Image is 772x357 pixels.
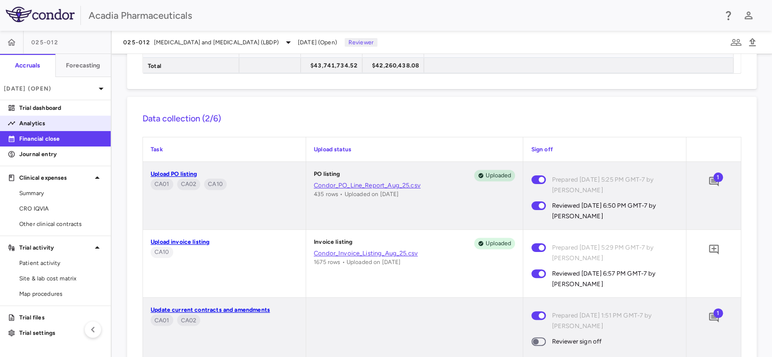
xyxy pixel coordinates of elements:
span: CA10 [204,180,227,188]
span: 025-012 [123,39,150,46]
button: Add comment [706,173,722,190]
a: Update current contracts and amendments [151,306,270,313]
p: Clinical expenses [19,173,91,182]
span: Reviewer sign off [552,336,602,347]
div: $42,260,438.08 [371,58,419,73]
svg: Add comment [708,244,720,255]
span: Uploaded [482,239,515,248]
span: Monthly, the Accounting Manager, or designee, updates the Clinical Trial Workbooks based on infor... [177,314,201,326]
span: Map procedures [19,290,103,298]
p: Trial dashboard [19,104,103,112]
p: Journal entry [19,150,103,159]
span: 1675 rows • Uploaded on [DATE] [314,259,401,265]
p: Trial activity [19,243,91,252]
span: As new or amended R&D (clinical trial and other R&D) contracts are executed, the Accounting Manag... [151,178,173,190]
span: Summary [19,189,103,198]
p: Trial files [19,313,103,322]
span: Monthly, the Purchase Order reports and Invoice Registers are ran from Coupa to facilitate the Cl... [151,246,173,258]
span: Patient activity [19,259,103,267]
a: Condor_PO_Line_Report_Aug_25.csv [314,181,515,190]
h6: Accruals [15,61,40,70]
h6: Data collection (2/6) [142,112,741,125]
span: Prepared [DATE] 1:51 PM GMT-7 by [PERSON_NAME] [552,310,670,331]
span: Reviewed [DATE] 6:57 PM GMT-7 by [PERSON_NAME] [552,268,670,290]
span: Site & lab cost matrix [19,274,103,283]
span: Uploaded [482,171,515,180]
p: Invoice listing [314,238,352,249]
span: Monthly, the Purchase Order reports and Invoice Registers are ran from Coupa to facilitate the Cl... [204,178,227,190]
p: Task [151,145,298,154]
span: Reviewed [DATE] 6:50 PM GMT-7 by [PERSON_NAME] [552,200,670,222]
div: Acadia Pharmaceuticals [89,8,716,23]
span: CA10 [151,248,173,256]
p: Upload status [314,145,515,154]
span: As new or amended R&D (clinical trial and other R&D) contracts are executed, the Accounting Manag... [151,314,173,326]
div: $43,741,734.52 [309,58,358,73]
p: Financial close [19,134,103,143]
span: 1 [713,308,723,318]
button: Add comment [706,309,722,326]
span: 435 rows • Uploaded on [DATE] [314,191,399,198]
span: CRO IQVIA [19,204,103,213]
span: CA01 [151,316,173,324]
span: CA02 [177,180,201,188]
span: CA01 [151,180,173,188]
button: Add comment [706,241,722,258]
p: Sign off [531,145,678,154]
span: Prepared [DATE] 5:25 PM GMT-7 by [PERSON_NAME] [552,174,670,196]
span: [MEDICAL_DATA] and [MEDICAL_DATA] (LBDP) [154,38,279,47]
a: Condor_Invoice_Listing_Aug_25.csv [314,249,515,258]
span: 025-012 [31,39,58,46]
a: Upload invoice listing [151,238,209,245]
span: [DATE] (Open) [298,38,337,47]
p: [DATE] (Open) [4,84,95,93]
p: PO listing [314,170,340,181]
p: Reviewer [345,38,377,47]
span: 1 [713,172,723,182]
span: Total [148,58,161,74]
p: Trial settings [19,329,103,337]
h6: Forecasting [66,61,101,70]
span: Other clinical contracts [19,220,103,228]
img: logo-full-SnFGN8VE.png [6,7,75,22]
span: Prepared [DATE] 5:29 PM GMT-7 by [PERSON_NAME] [552,242,670,264]
span: Monthly, the Accounting Manager, or designee, updates the Clinical Trial Workbooks based on infor... [177,178,201,190]
span: CA02 [177,316,201,324]
svg: Add comment [708,176,720,187]
a: Upload PO listing [151,171,197,177]
p: Analytics [19,119,103,128]
svg: Add comment [708,312,720,323]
